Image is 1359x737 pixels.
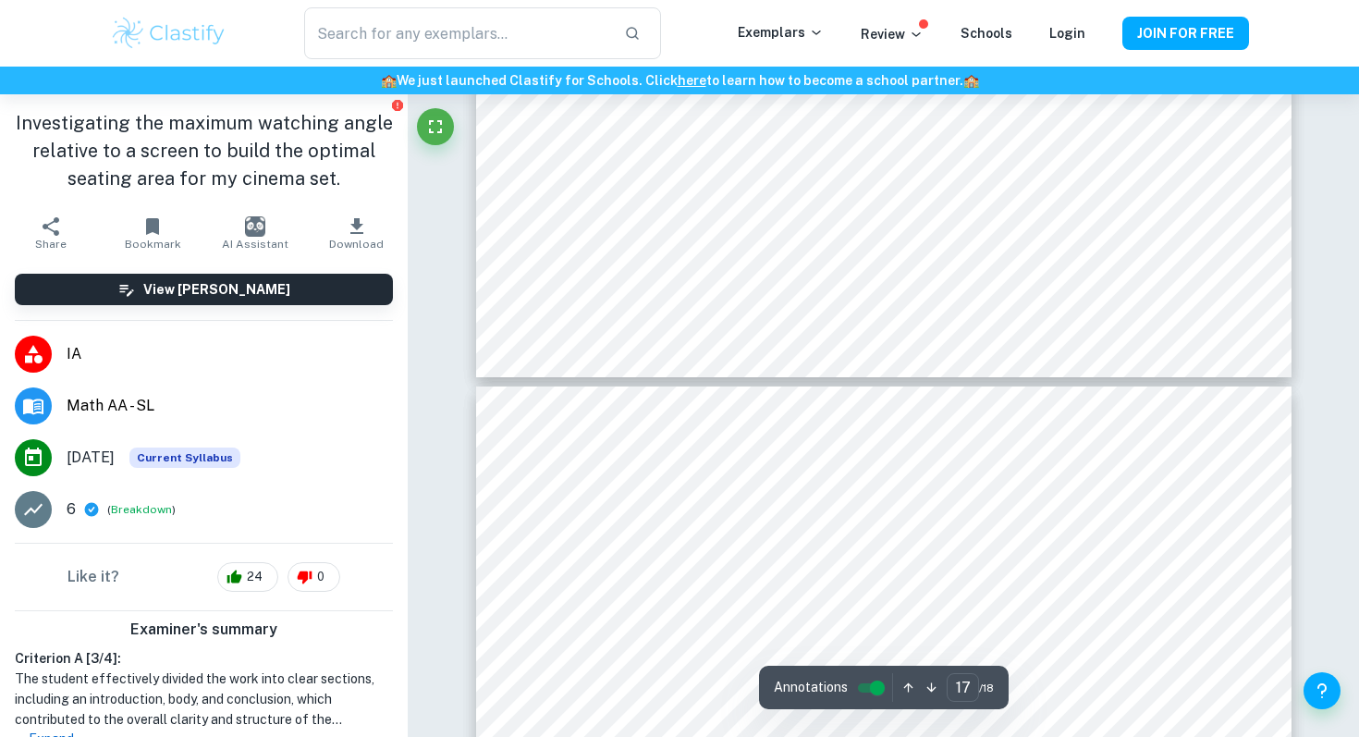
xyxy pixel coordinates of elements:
[217,562,278,592] div: 24
[390,98,404,112] button: Report issue
[129,448,240,468] span: Current Syllabus
[15,669,393,730] h1: The student effectively divided the work into clear sections, including an introduction, body, an...
[15,648,393,669] h6: Criterion A [ 3 / 4 ]:
[861,24,924,44] p: Review
[67,395,393,417] span: Math AA - SL
[15,274,393,305] button: View [PERSON_NAME]
[417,108,454,145] button: Fullscreen
[102,207,203,259] button: Bookmark
[129,448,240,468] div: This exemplar is based on the current syllabus. Feel free to refer to it for inspiration/ideas wh...
[304,7,609,59] input: Search for any exemplars...
[1304,672,1341,709] button: Help and Feedback
[204,207,306,259] button: AI Assistant
[107,501,176,519] span: ( )
[67,447,115,469] span: [DATE]
[7,619,400,641] h6: Examiner's summary
[678,73,706,88] a: here
[245,216,265,237] img: AI Assistant
[35,238,67,251] span: Share
[110,15,227,52] img: Clastify logo
[381,73,397,88] span: 🏫
[1122,17,1249,50] button: JOIN FOR FREE
[961,26,1012,41] a: Schools
[143,279,290,300] h6: View [PERSON_NAME]
[15,109,393,192] h1: Investigating the maximum watching angle relative to a screen to build the optimal seating area f...
[4,70,1355,91] h6: We just launched Clastify for Schools. Click to learn how to become a school partner.
[67,343,393,365] span: IA
[125,238,181,251] span: Bookmark
[307,568,335,586] span: 0
[237,568,273,586] span: 24
[979,680,994,696] span: / 18
[67,498,76,521] p: 6
[67,566,119,588] h6: Like it?
[963,73,979,88] span: 🏫
[329,238,384,251] span: Download
[1049,26,1085,41] a: Login
[288,562,340,592] div: 0
[111,501,172,518] button: Breakdown
[738,22,824,43] p: Exemplars
[306,207,408,259] button: Download
[774,678,848,697] span: Annotations
[222,238,288,251] span: AI Assistant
